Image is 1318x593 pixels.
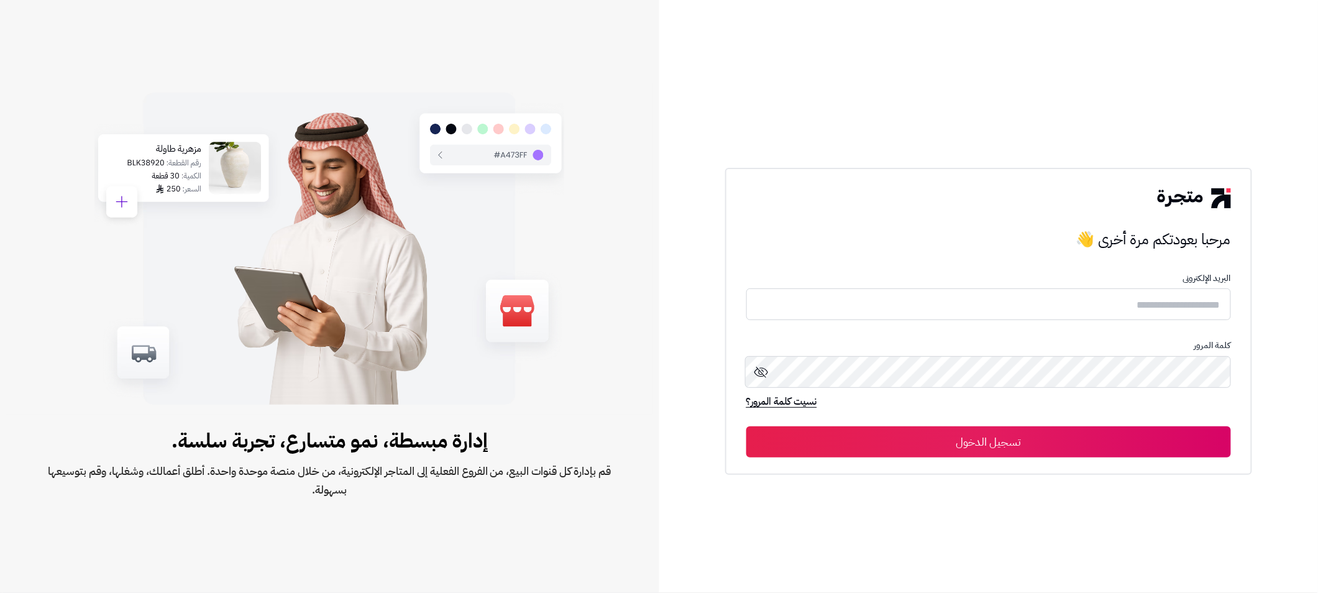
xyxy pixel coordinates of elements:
button: تسجيل الدخول [746,426,1231,457]
span: قم بإدارة كل قنوات البيع، من الفروع الفعلية إلى المتاجر الإلكترونية، من خلال منصة موحدة واحدة. أط... [40,462,620,499]
img: logo-2.png [1158,188,1231,208]
h3: مرحبا بعودتكم مرة أخرى 👋 [746,227,1231,252]
p: البريد الإلكترونى [746,274,1231,283]
p: كلمة المرور [746,341,1231,351]
span: إدارة مبسطة، نمو متسارع، تجربة سلسة. [40,426,620,456]
a: نسيت كلمة المرور؟ [746,394,817,411]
